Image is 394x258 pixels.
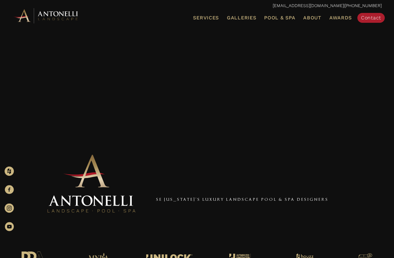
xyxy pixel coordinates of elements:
a: SE [US_STATE]'s Luxury Landscape Pool & Spa Designers [156,197,328,202]
span: Contact [361,15,381,21]
img: Antonelli Horizontal Logo [12,7,80,24]
a: Awards [327,14,354,22]
a: Services [191,14,221,22]
span: Services [193,15,219,20]
span: Galleries [227,15,256,21]
a: About [301,14,324,22]
a: Pool & Spa [262,14,298,22]
span: Awards [329,15,352,21]
a: Contact [357,13,385,23]
p: | [12,2,382,10]
a: Galleries [224,14,259,22]
img: Antonelli Stacked Logo [45,152,138,216]
a: [EMAIL_ADDRESS][DOMAIN_NAME] [273,3,344,8]
span: Pool & Spa [264,15,295,21]
span: About [303,15,321,20]
a: [PHONE_NUMBER] [345,3,382,8]
img: Houzz [5,167,14,176]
